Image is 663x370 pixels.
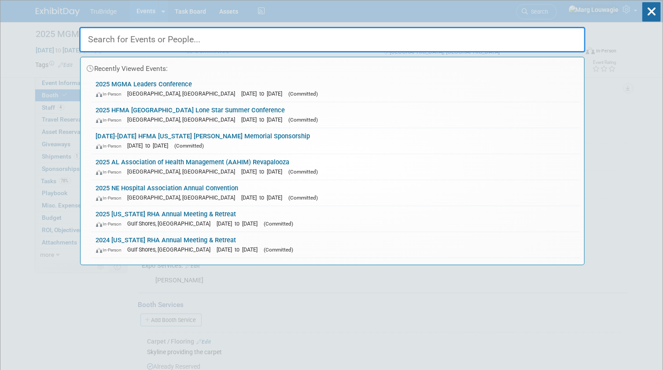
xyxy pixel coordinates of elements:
[96,91,126,97] span: In-Person
[92,76,580,102] a: 2025 MGMA Leaders Conference In-Person [GEOGRAPHIC_DATA], [GEOGRAPHIC_DATA] [DATE] to [DATE] (Com...
[79,27,586,52] input: Search for Events or People...
[96,247,126,253] span: In-Person
[128,220,215,227] span: Gulf Shores, [GEOGRAPHIC_DATA]
[128,194,240,201] span: [GEOGRAPHIC_DATA], [GEOGRAPHIC_DATA]
[289,117,318,123] span: (Committed)
[264,221,294,227] span: (Committed)
[128,90,240,97] span: [GEOGRAPHIC_DATA], [GEOGRAPHIC_DATA]
[264,247,294,253] span: (Committed)
[128,168,240,175] span: [GEOGRAPHIC_DATA], [GEOGRAPHIC_DATA]
[85,57,580,76] div: Recently Viewed Events:
[96,221,126,227] span: In-Person
[96,117,126,123] span: In-Person
[217,220,262,227] span: [DATE] to [DATE]
[175,143,204,149] span: (Committed)
[128,246,215,253] span: Gulf Shores, [GEOGRAPHIC_DATA]
[217,246,262,253] span: [DATE] to [DATE]
[289,91,318,97] span: (Committed)
[96,169,126,175] span: In-Person
[92,206,580,232] a: 2025 [US_STATE] RHA Annual Meeting & Retreat In-Person Gulf Shores, [GEOGRAPHIC_DATA] [DATE] to [...
[242,168,287,175] span: [DATE] to [DATE]
[242,116,287,123] span: [DATE] to [DATE]
[128,116,240,123] span: [GEOGRAPHIC_DATA], [GEOGRAPHIC_DATA]
[242,90,287,97] span: [DATE] to [DATE]
[289,169,318,175] span: (Committed)
[242,194,287,201] span: [DATE] to [DATE]
[128,142,173,149] span: [DATE] to [DATE]
[92,102,580,128] a: 2025 HFMA [GEOGRAPHIC_DATA] Lone Star Summer Conference In-Person [GEOGRAPHIC_DATA], [GEOGRAPHIC_...
[92,232,580,258] a: 2024 [US_STATE] RHA Annual Meeting & Retreat In-Person Gulf Shores, [GEOGRAPHIC_DATA] [DATE] to [...
[96,143,126,149] span: In-Person
[92,154,580,180] a: 2025 AL Association of Health Management (AAHIM) Revapalooza In-Person [GEOGRAPHIC_DATA], [GEOGRA...
[289,195,318,201] span: (Committed)
[96,195,126,201] span: In-Person
[92,128,580,154] a: [DATE]-[DATE] HFMA [US_STATE] [PERSON_NAME] Memorial Sponsorship In-Person [DATE] to [DATE] (Comm...
[92,180,580,206] a: 2025 NE Hospital Association Annual Convention In-Person [GEOGRAPHIC_DATA], [GEOGRAPHIC_DATA] [DA...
